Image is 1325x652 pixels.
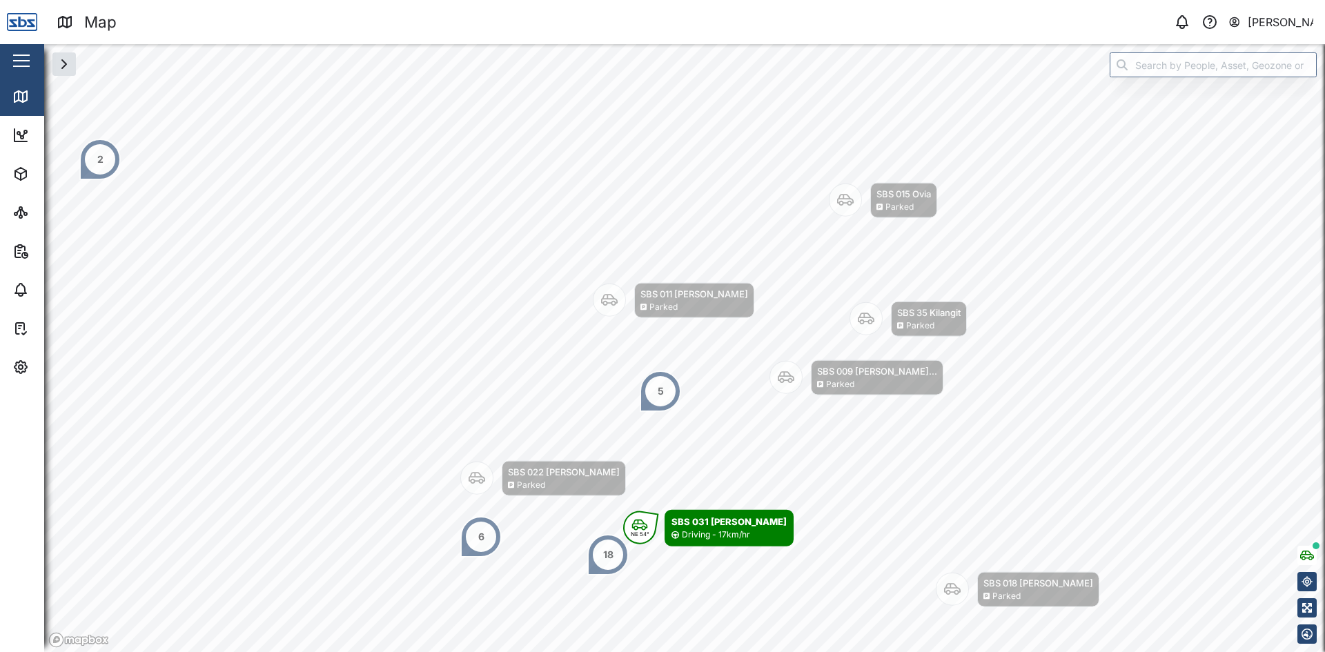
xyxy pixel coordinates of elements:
[631,531,649,537] div: NE 54°
[1248,14,1314,31] div: [PERSON_NAME]
[36,128,98,143] div: Dashboard
[79,139,121,180] div: Map marker
[97,152,104,167] div: 2
[682,528,750,542] div: Driving - 17km/hr
[478,529,484,544] div: 6
[1228,12,1314,32] button: [PERSON_NAME]
[36,359,85,375] div: Settings
[640,287,748,301] div: SBS 011 [PERSON_NAME]
[36,205,69,220] div: Sites
[906,319,934,333] div: Parked
[460,516,502,557] div: Map marker
[7,7,37,37] img: Main Logo
[36,282,79,297] div: Alarms
[508,465,620,479] div: SBS 022 [PERSON_NAME]
[603,547,614,562] div: 18
[587,534,629,575] div: Map marker
[1110,52,1317,77] input: Search by People, Asset, Geozone or Place
[826,378,854,391] div: Parked
[983,576,1093,590] div: SBS 018 [PERSON_NAME]
[623,510,794,546] div: Map marker
[829,183,937,218] div: Map marker
[876,187,931,201] div: SBS 015 Ovia
[936,572,1099,607] div: Map marker
[36,321,74,336] div: Tasks
[44,44,1325,652] canvas: Map
[649,301,678,314] div: Parked
[36,244,83,259] div: Reports
[850,302,967,337] div: Map marker
[36,89,67,104] div: Map
[769,360,943,395] div: Map marker
[517,479,545,492] div: Parked
[460,461,626,496] div: Map marker
[593,283,754,318] div: Map marker
[671,515,787,528] div: SBS 031 [PERSON_NAME]
[817,364,937,378] div: SBS 009 [PERSON_NAME]...
[897,306,961,319] div: SBS 35 Kilangit
[36,166,79,181] div: Assets
[84,10,117,34] div: Map
[658,384,664,399] div: 5
[992,590,1021,603] div: Parked
[885,201,914,214] div: Parked
[640,371,681,412] div: Map marker
[48,632,109,648] a: Mapbox logo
